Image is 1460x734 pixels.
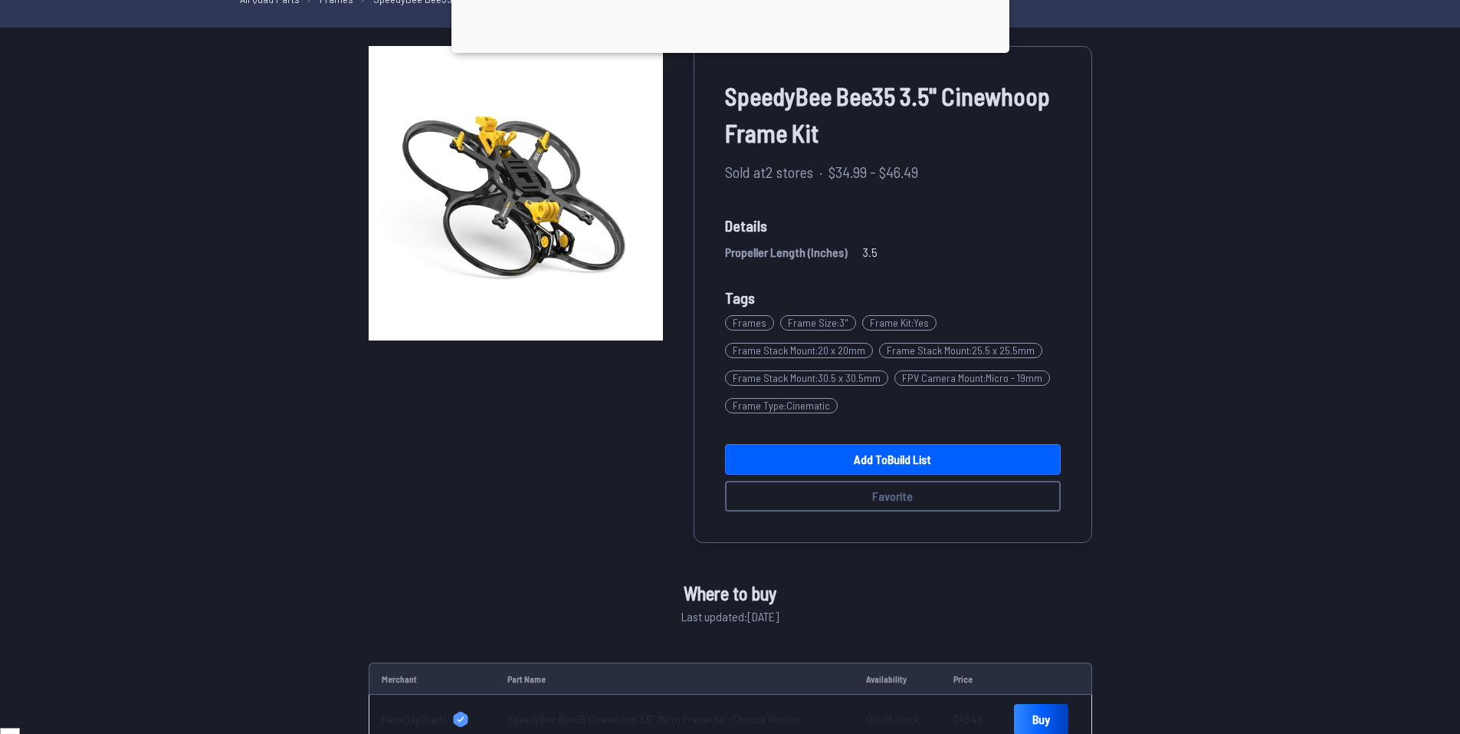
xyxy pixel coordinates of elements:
a: Frame Stack Mount:30.5 x 30.5mm [725,364,894,392]
span: Where to buy [684,580,776,607]
span: FPV Camera Mount : Micro - 19mm [894,370,1050,386]
a: Frame Type:Cinematic [725,392,844,420]
span: Details [725,214,1061,237]
span: Frame Kit : Yes [862,315,937,331]
a: Add toBuild List [725,444,1061,475]
span: Propeller Length (Inches) [725,243,848,262]
span: Frame Size : 3" [780,315,856,331]
a: Frame Size:3" [780,309,862,337]
a: RaceDayQuads [382,712,483,727]
a: Frame Stack Mount:20 x 20mm [725,337,879,364]
span: Sold at 2 stores [725,160,813,183]
span: Tags [725,288,755,307]
span: $34.99 - $46.49 [828,160,918,183]
img: image [369,46,663,341]
span: · [819,160,822,183]
span: Frame Stack Mount : 30.5 x 30.5mm [725,370,888,386]
a: SpeedyBee Bee35 Cinewhoop 3.5" Micro Frame Kit - Choose Version [507,713,800,726]
span: Frame Stack Mount : 25.5 x 25.5mm [879,343,1042,358]
td: Merchant [369,663,495,695]
span: Last updated: [DATE] [681,607,779,626]
a: Frames [725,309,780,337]
span: SpeedyBee Bee35 3.5" Cinewhoop Frame Kit [725,77,1061,151]
button: Favorite [725,481,1061,512]
td: Availability [854,663,941,695]
span: RaceDayQuads [382,712,447,727]
td: Part Name [495,663,854,695]
span: 3.5 [863,243,878,262]
span: Frame Type : Cinematic [725,398,838,413]
a: Frame Kit:Yes [862,309,943,337]
a: Frame Stack Mount:25.5 x 25.5mm [879,337,1048,364]
span: Frame Stack Mount : 20 x 20mm [725,343,873,358]
a: FPV Camera Mount:Micro - 19mm [894,364,1056,392]
span: Frames [725,315,774,331]
td: Price [941,663,1002,695]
